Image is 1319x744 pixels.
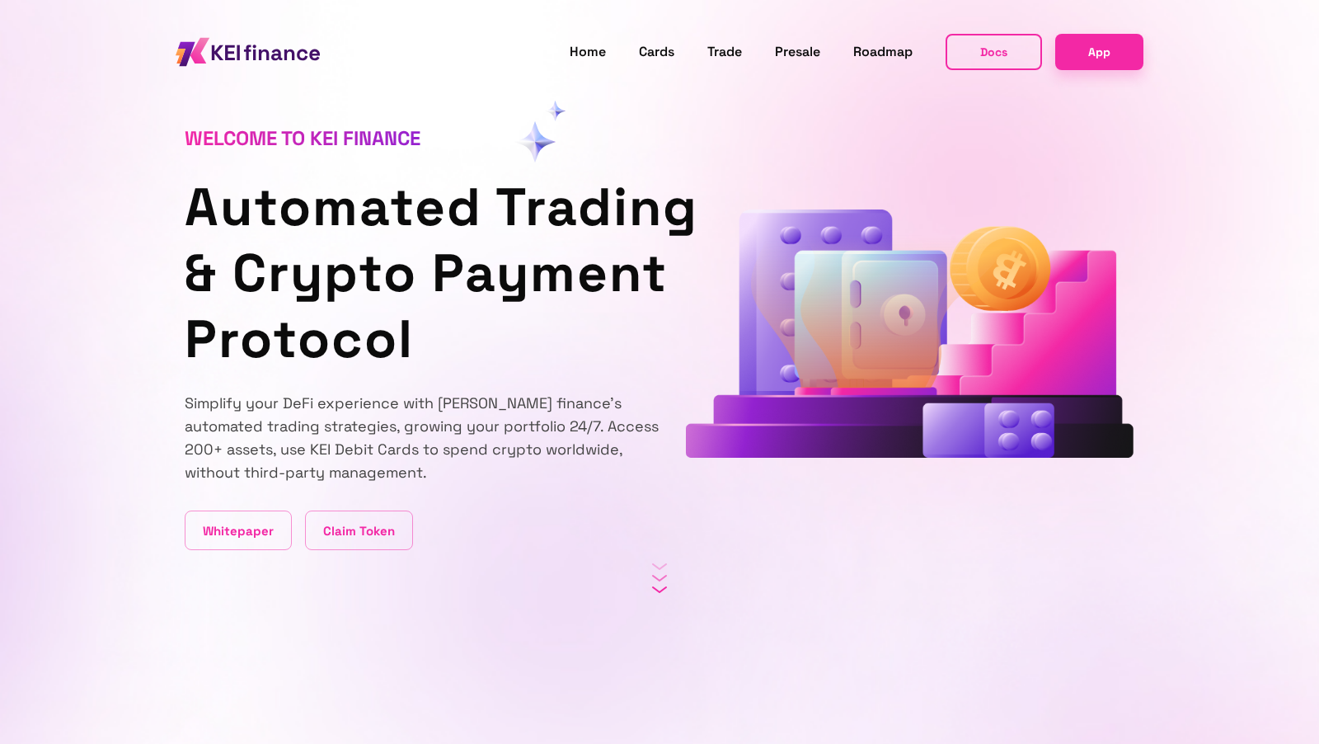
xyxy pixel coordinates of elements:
[185,174,659,372] h1: Automated Trading & Crypto Payment Protocol
[686,210,1134,464] div: animation
[176,33,320,71] img: KEI finance
[185,511,292,550] a: Whitepaper
[570,41,606,63] a: Home
[775,41,820,63] a: Presale
[652,563,667,593] img: scroll-icon.svg
[639,41,674,63] a: Cards
[853,41,913,63] a: Roadmap
[946,34,1042,70] button: Docs
[185,392,659,484] p: Simplify your DeFi experience with [PERSON_NAME] finance's automated trading strategies, growing ...
[185,125,420,151] span: Welcome to KEI finance
[1055,34,1143,69] a: App
[305,511,413,550] a: Claim Token
[707,41,742,63] a: Trade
